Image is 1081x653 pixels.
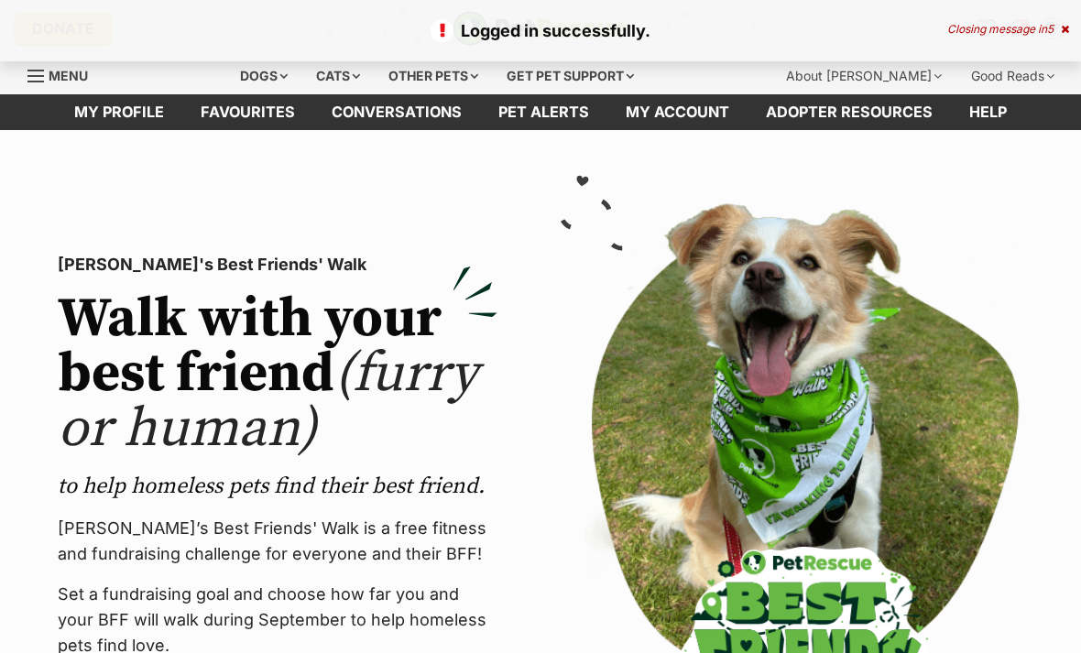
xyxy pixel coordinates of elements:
[58,252,497,278] p: [PERSON_NAME]'s Best Friends' Walk
[958,58,1067,94] div: Good Reads
[303,58,373,94] div: Cats
[58,516,497,567] p: [PERSON_NAME]’s Best Friends' Walk is a free fitness and fundraising challenge for everyone and t...
[49,68,88,83] span: Menu
[494,58,647,94] div: Get pet support
[58,340,478,463] span: (furry or human)
[480,94,607,130] a: Pet alerts
[313,94,480,130] a: conversations
[27,58,101,91] a: Menu
[376,58,491,94] div: Other pets
[227,58,300,94] div: Dogs
[951,94,1025,130] a: Help
[607,94,748,130] a: My account
[182,94,313,130] a: Favourites
[58,292,497,457] h2: Walk with your best friend
[748,94,951,130] a: Adopter resources
[773,58,955,94] div: About [PERSON_NAME]
[56,94,182,130] a: My profile
[58,472,497,501] p: to help homeless pets find their best friend.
